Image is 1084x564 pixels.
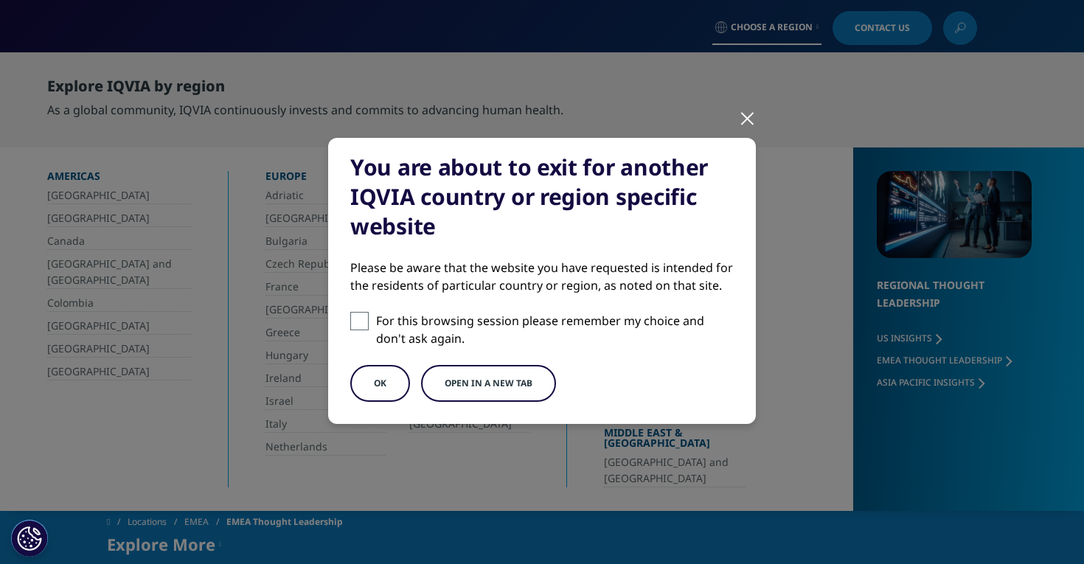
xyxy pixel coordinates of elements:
div: Please be aware that the website you have requested is intended for the residents of particular c... [350,259,734,294]
button: Cookies Settings [11,520,48,557]
p: For this browsing session please remember my choice and don't ask again. [376,312,734,347]
button: OK [350,365,410,402]
button: Open in a new tab [421,365,556,402]
div: You are about to exit for another IQVIA country or region specific website [350,153,734,241]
